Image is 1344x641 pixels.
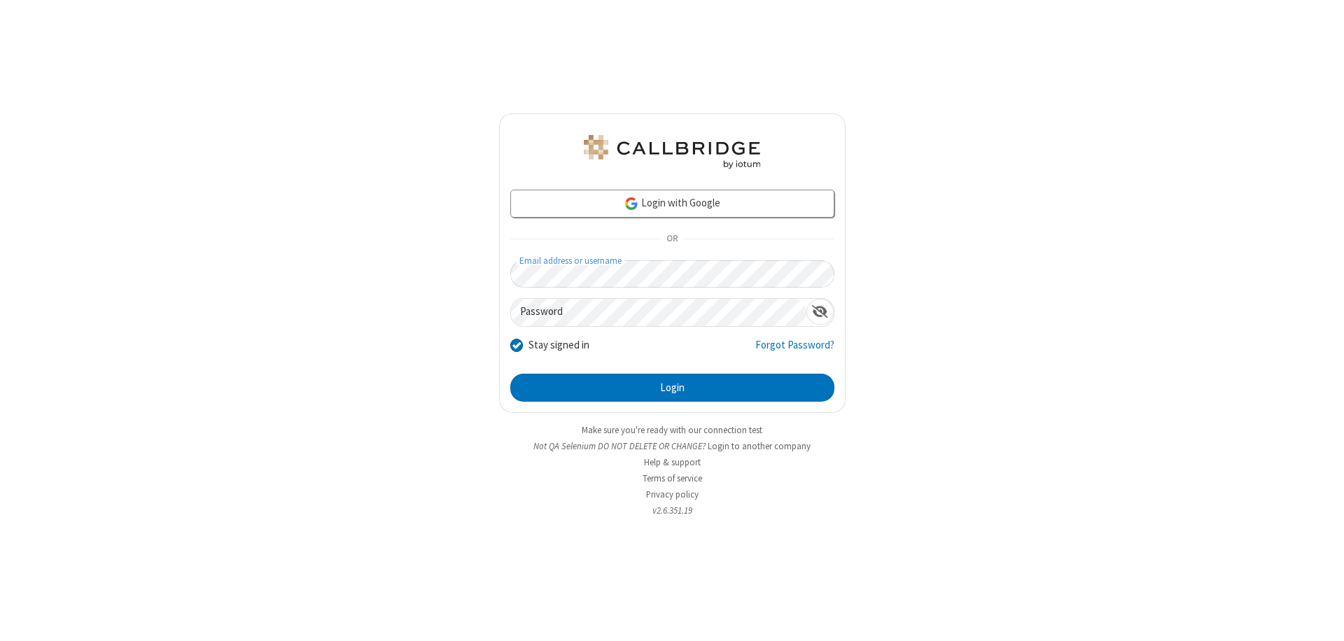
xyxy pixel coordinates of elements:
input: Email address or username [510,260,834,288]
div: Show password [806,299,834,325]
li: Not QA Selenium DO NOT DELETE OR CHANGE? [499,439,846,453]
img: google-icon.png [624,196,639,211]
span: OR [661,230,683,249]
label: Stay signed in [528,337,589,353]
a: Forgot Password? [755,337,834,364]
li: v2.6.351.19 [499,504,846,517]
a: Make sure you're ready with our connection test [582,424,762,436]
input: Password [511,299,806,326]
a: Privacy policy [646,488,699,500]
button: Login [510,374,834,402]
a: Login with Google [510,190,834,218]
a: Help & support [644,456,701,468]
a: Terms of service [643,472,702,484]
img: QA Selenium DO NOT DELETE OR CHANGE [581,135,763,169]
button: Login to another company [708,439,811,453]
